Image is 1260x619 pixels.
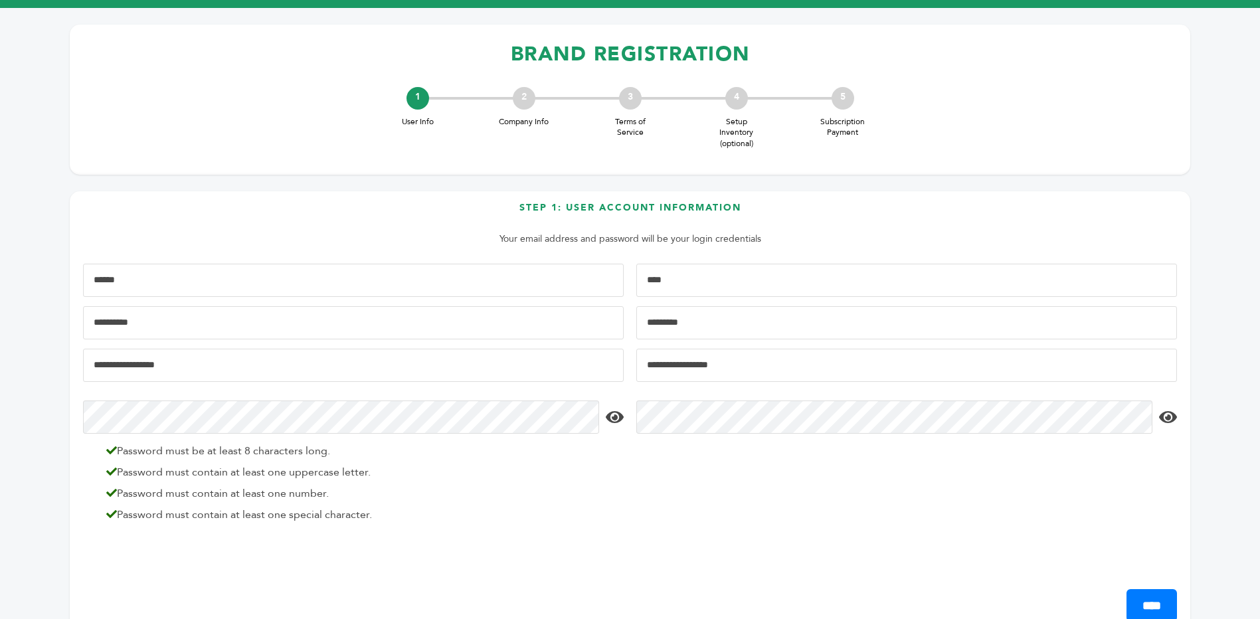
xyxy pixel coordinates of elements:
span: Terms of Service [604,116,657,139]
div: 2 [513,87,535,110]
div: 1 [406,87,429,110]
span: User Info [391,116,444,128]
h3: Step 1: User Account Information [83,201,1177,224]
li: Password must be at least 8 characters long. [100,443,620,459]
input: Last Name* [636,264,1177,297]
span: Subscription Payment [816,116,869,139]
li: Password must contain at least one uppercase letter. [100,464,620,480]
div: 4 [725,87,748,110]
span: Company Info [497,116,551,128]
h1: BRAND REGISTRATION [83,35,1177,74]
input: First Name* [83,264,624,297]
div: 5 [832,87,854,110]
div: 3 [619,87,642,110]
iframe: reCAPTCHA [83,537,285,589]
li: Password must contain at least one number. [100,486,620,501]
li: Password must contain at least one special character. [100,507,620,523]
p: Your email address and password will be your login credentials [90,231,1170,247]
input: Mobile Phone Number [83,306,624,339]
input: Job Title* [636,306,1177,339]
span: Setup Inventory (optional) [710,116,763,149]
input: Email Address* [83,349,624,382]
input: Confirm Email Address* [636,349,1177,382]
input: Password* [83,400,599,434]
input: Confirm Password* [636,400,1152,434]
